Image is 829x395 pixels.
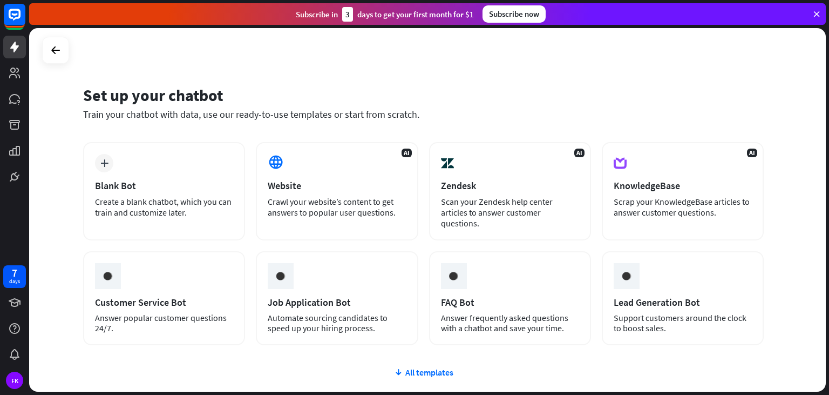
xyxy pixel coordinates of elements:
[12,268,17,278] div: 7
[342,7,353,22] div: 3
[483,5,546,23] div: Subscribe now
[9,278,20,285] div: days
[296,7,474,22] div: Subscribe in days to get your first month for $1
[6,372,23,389] div: FK
[3,265,26,288] a: 7 days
